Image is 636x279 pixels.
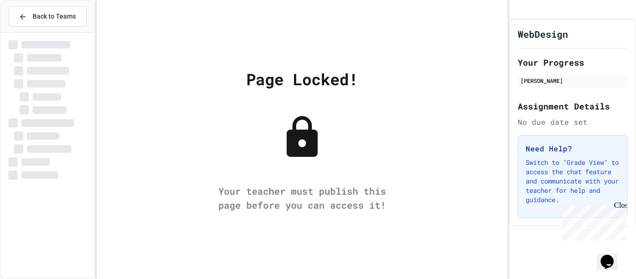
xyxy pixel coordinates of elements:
h2: Your Progress [518,56,628,69]
h1: WebDesign [518,27,568,41]
p: Switch to "Grade View" to access the chat feature and communicate with your teacher for help and ... [526,158,620,204]
div: Page Locked! [246,67,358,91]
iframe: chat widget [597,242,627,270]
div: Chat with us now!Close [4,4,64,59]
iframe: chat widget [559,201,627,241]
h3: Need Help? [526,143,620,154]
h2: Assignment Details [518,100,628,113]
div: Your teacher must publish this page before you can access it! [209,184,395,212]
button: Back to Teams [8,7,87,27]
div: [PERSON_NAME] [521,76,625,85]
span: Back to Teams [33,12,76,21]
div: No due date set [518,116,628,128]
